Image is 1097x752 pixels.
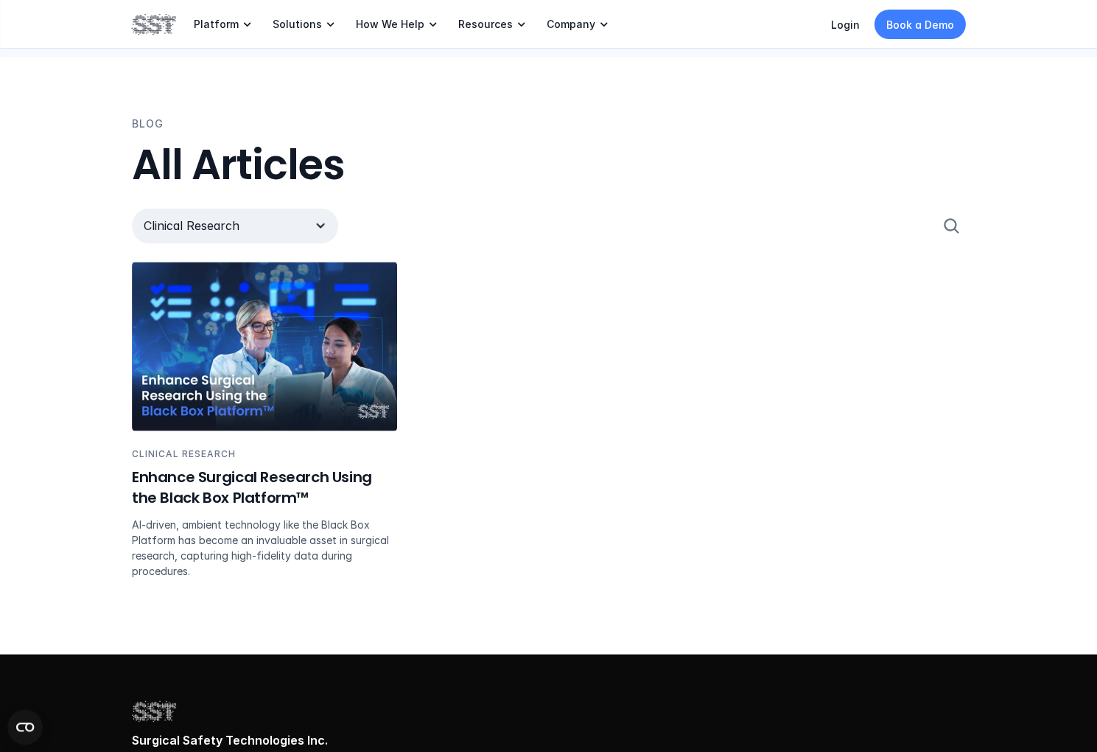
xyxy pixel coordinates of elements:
p: Surgical Safety Technologies Inc. [132,732,966,748]
img: SST logo [132,12,176,37]
p: How We Help [356,18,424,31]
a: Two female doctors looking at a patient chart.CLINICAL RESEARCHEnhance Surgical Research Using th... [132,261,397,593]
h6: Enhance Surgical Research Using the Black Box Platform™ [132,466,397,507]
p: Resources [458,18,513,31]
a: Book a Demo [875,10,966,39]
button: Open CMP widget [7,709,43,745]
img: Two female doctors looking at a patient chart. [132,262,397,431]
p: Book a Demo [886,17,954,32]
a: Login [831,18,860,31]
img: SST logo [132,698,176,723]
h2: All Articles [132,141,966,190]
p: Clinical Research [144,217,297,234]
p: Company [547,18,595,31]
p: BLOG [132,116,164,132]
p: AI-driven, ambient technology like the Black Box Platform has become an invaluable asset in surgi... [132,516,397,578]
p: Solutions [273,18,322,31]
button: Search Icon [936,211,966,240]
p: Platform [194,18,239,31]
p: CLINICAL RESEARCH [132,446,397,460]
